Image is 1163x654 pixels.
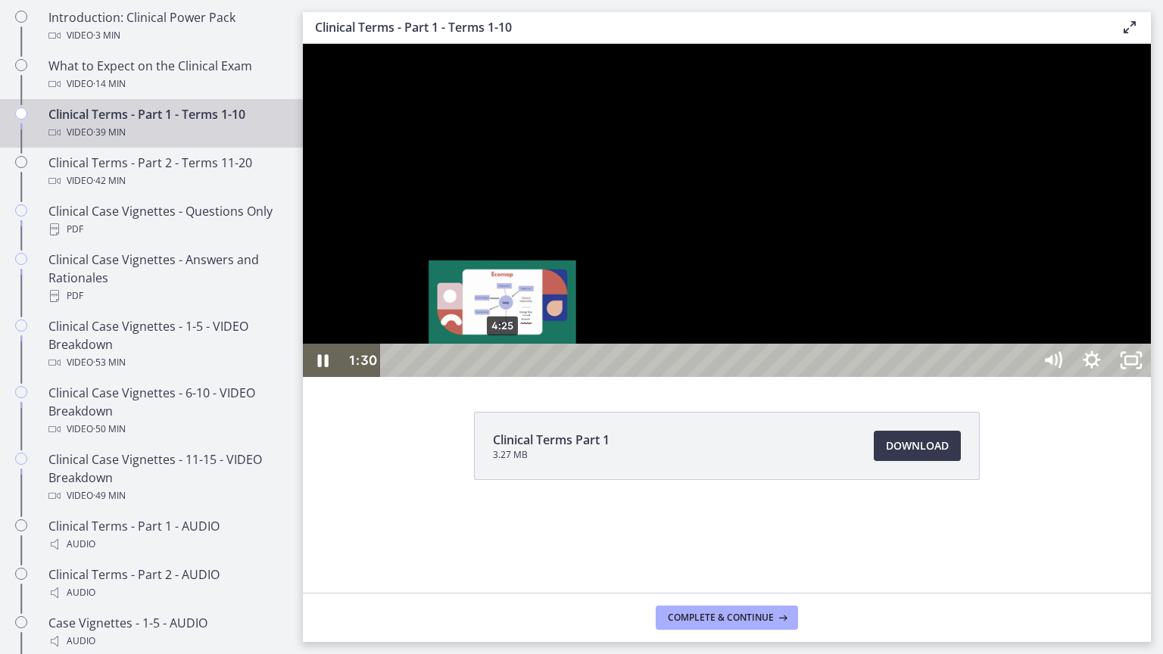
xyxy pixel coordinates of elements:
div: Clinical Case Vignettes - 6-10 - VIDEO Breakdown [48,384,285,438]
div: Audio [48,632,285,650]
div: Video [48,420,285,438]
div: Video [48,26,285,45]
span: · 39 min [93,123,126,142]
span: Clinical Terms Part 1 [493,431,610,449]
div: PDF [48,220,285,238]
div: Video [48,353,285,372]
div: Clinical Case Vignettes - 1-5 - VIDEO Breakdown [48,317,285,372]
span: Complete & continue [668,612,774,624]
div: Video [48,123,285,142]
div: Clinical Terms - Part 2 - Terms 11-20 [48,154,285,190]
div: Video [48,172,285,190]
a: Download [874,431,961,461]
div: What to Expect on the Clinical Exam [48,57,285,93]
div: Clinical Case Vignettes - Answers and Rationales [48,251,285,305]
span: · 14 min [93,75,126,93]
span: · 49 min [93,487,126,505]
button: Complete & continue [656,606,798,630]
div: Audio [48,584,285,602]
iframe: Video Lesson [303,44,1151,377]
span: Download [886,437,949,455]
div: Introduction: Clinical Power Pack [48,8,285,45]
button: Show settings menu [769,300,809,333]
span: · 53 min [93,353,126,372]
span: · 50 min [93,420,126,438]
div: Clinical Case Vignettes - Questions Only [48,202,285,238]
div: Video [48,75,285,93]
span: · 3 min [93,26,120,45]
h3: Clinical Terms - Part 1 - Terms 1-10 [315,18,1096,36]
div: Clinical Terms - Part 2 - AUDIO [48,565,285,602]
span: · 42 min [93,172,126,190]
button: Unfullscreen [809,300,848,333]
div: Video [48,487,285,505]
div: Audio [48,535,285,553]
div: Clinical Terms - Part 1 - Terms 1-10 [48,105,285,142]
div: Clinical Terms - Part 1 - AUDIO [48,517,285,553]
div: Clinical Case Vignettes - 11-15 - VIDEO Breakdown [48,450,285,505]
div: Case Vignettes - 1-5 - AUDIO [48,614,285,650]
span: 3.27 MB [493,449,610,461]
div: PDF [48,287,285,305]
button: Mute [730,300,769,333]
